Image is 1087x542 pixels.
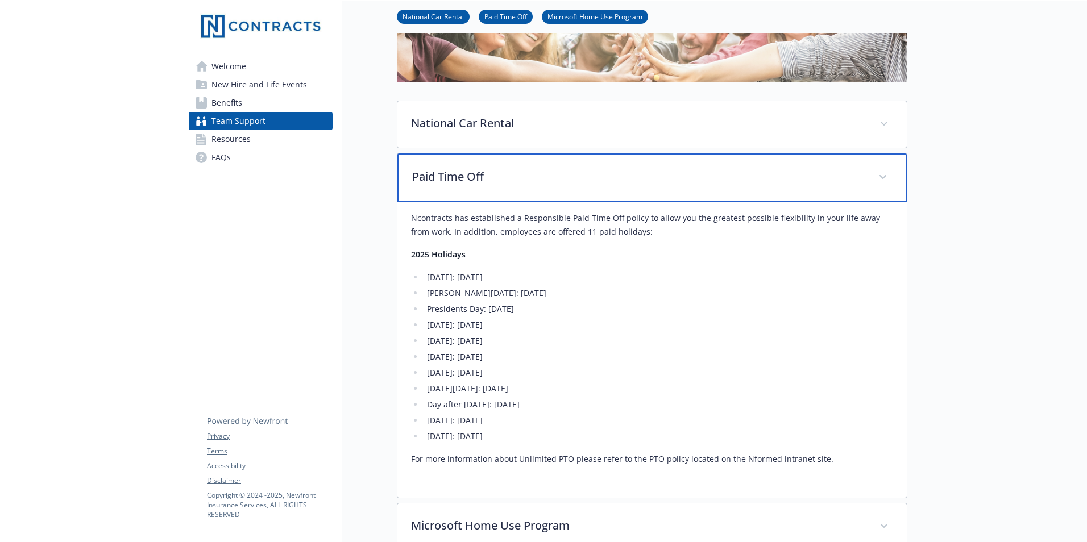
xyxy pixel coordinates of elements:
[424,382,893,395] li: [DATE][DATE]: [DATE]
[397,101,907,148] div: National Car Rental
[189,112,333,130] a: Team Support
[189,130,333,148] a: Resources
[424,398,893,411] li: Day after [DATE]: [DATE]
[424,286,893,300] li: [PERSON_NAME][DATE]: [DATE]
[207,446,332,456] a: Terms
[211,148,231,166] span: FAQs
[411,452,893,466] p: For more information about Unlimited PTO please refer to the PTO policy located on the Nformed in...
[397,202,907,498] div: Paid Time Off
[411,115,866,132] p: National Car Rental
[189,57,333,76] a: Welcome
[397,11,470,22] a: National Car Rental
[189,94,333,112] a: Benefits
[542,11,648,22] a: Microsoft Home Use Program
[207,476,332,486] a: Disclaimer
[424,350,893,364] li: [DATE]: [DATE]
[211,112,265,130] span: Team Support
[412,168,865,185] p: Paid Time Off
[424,334,893,348] li: [DATE]: [DATE]
[424,318,893,332] li: [DATE]: [DATE]
[424,366,893,380] li: [DATE]: [DATE]
[211,57,246,76] span: Welcome
[397,153,907,202] div: Paid Time Off
[424,270,893,284] li: [DATE]: [DATE]
[411,249,466,260] strong: 2025 Holidays
[211,94,242,112] span: Benefits
[424,430,893,443] li: [DATE]: [DATE]
[424,302,893,316] li: Presidents Day: [DATE]
[207,431,332,441] a: Privacy
[211,76,307,94] span: New Hire and Life Events
[211,130,251,148] span: Resources
[207,490,332,519] p: Copyright © 2024 - 2025 , Newfront Insurance Services, ALL RIGHTS RESERVED
[189,76,333,94] a: New Hire and Life Events
[207,461,332,471] a: Accessibility
[411,211,893,239] p: Ncontracts has established a Responsible Paid Time Off policy to allow you the greatest possible ...
[411,517,866,534] p: Microsoft Home Use Program
[479,11,533,22] a: Paid Time Off
[424,414,893,427] li: [DATE]: [DATE]
[189,148,333,166] a: FAQs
